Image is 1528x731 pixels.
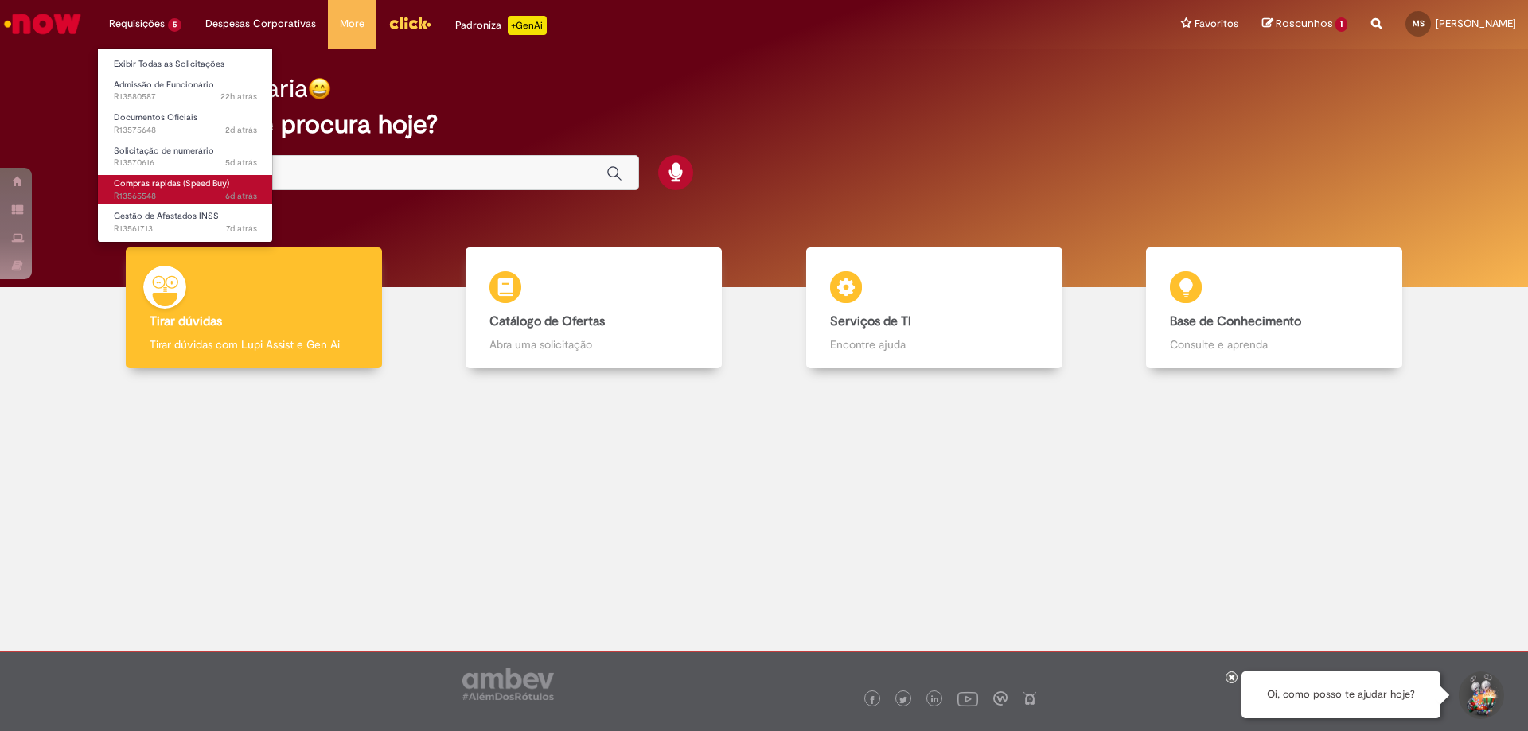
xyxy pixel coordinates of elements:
[97,48,273,243] ul: Requisições
[114,177,229,189] span: Compras rápidas (Speed Buy)
[150,336,358,352] p: Tirar dúvidas com Lupi Assist e Gen Ai
[455,16,547,35] div: Padroniza
[1170,313,1301,329] b: Base de Conhecimento
[462,668,554,700] img: logo_footer_ambev_rotulo_gray.png
[1241,671,1440,718] div: Oi, como posso te ajudar hoje?
[388,11,431,35] img: click_logo_yellow_360x200.png
[764,247,1105,369] a: Serviços de TI Encontre ajuda
[138,111,1391,138] h2: O que você procura hoje?
[1195,16,1238,32] span: Favoritos
[114,190,257,203] span: R13565548
[226,223,257,235] span: 7d atrás
[830,336,1039,352] p: Encontre ajuda
[340,16,364,32] span: More
[109,16,165,32] span: Requisições
[84,247,424,369] a: Tirar dúvidas Tirar dúvidas com Lupi Assist e Gen Ai
[1436,17,1516,30] span: [PERSON_NAME]
[1105,247,1445,369] a: Base de Conhecimento Consulte e aprenda
[114,157,257,169] span: R13570616
[1262,17,1347,32] a: Rascunhos
[225,190,257,202] time: 25/09/2025 09:54:53
[114,210,219,222] span: Gestão de Afastados INSS
[114,145,214,157] span: Solicitação de numerário
[114,111,197,123] span: Documentos Oficiais
[993,691,1008,706] img: logo_footer_workplace.png
[308,77,331,100] img: happy-face.png
[868,696,876,704] img: logo_footer_facebook.png
[1023,691,1037,706] img: logo_footer_naosei.png
[225,124,257,136] span: 2d atrás
[220,91,257,103] span: 22h atrás
[98,142,273,172] a: Aberto R13570616 : Solicitação de numerário
[98,175,273,204] a: Aberto R13565548 : Compras rápidas (Speed Buy)
[98,76,273,106] a: Aberto R13580587 : Admissão de Funcionário
[424,247,765,369] a: Catálogo de Ofertas Abra uma solicitação
[508,16,547,35] p: +GenAi
[98,208,273,237] a: Aberto R13561713 : Gestão de Afastados INSS
[489,336,698,352] p: Abra uma solicitação
[225,157,257,169] time: 26/09/2025 13:33:27
[225,190,257,202] span: 6d atrás
[150,313,222,329] b: Tirar dúvidas
[830,313,911,329] b: Serviços de TI
[225,124,257,136] time: 29/09/2025 10:19:08
[114,79,214,91] span: Admissão de Funcionário
[1276,16,1333,31] span: Rascunhos
[1170,336,1378,352] p: Consulte e aprenda
[114,223,257,235] span: R13561713
[1456,671,1504,719] button: Iniciar Conversa de Suporte
[1335,17,1347,32] span: 1
[114,91,257,103] span: R13580587
[489,313,605,329] b: Catálogo de Ofertas
[98,109,273,138] a: Aberto R13575648 : Documentos Oficiais
[2,8,84,40] img: ServiceNow
[168,18,181,32] span: 5
[899,696,907,704] img: logo_footer_twitter.png
[226,223,257,235] time: 24/09/2025 09:21:01
[225,157,257,169] span: 5d atrás
[114,124,257,137] span: R13575648
[931,695,939,705] img: logo_footer_linkedin.png
[1413,18,1425,29] span: MS
[205,16,316,32] span: Despesas Corporativas
[957,688,978,709] img: logo_footer_youtube.png
[98,56,273,73] a: Exibir Todas as Solicitações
